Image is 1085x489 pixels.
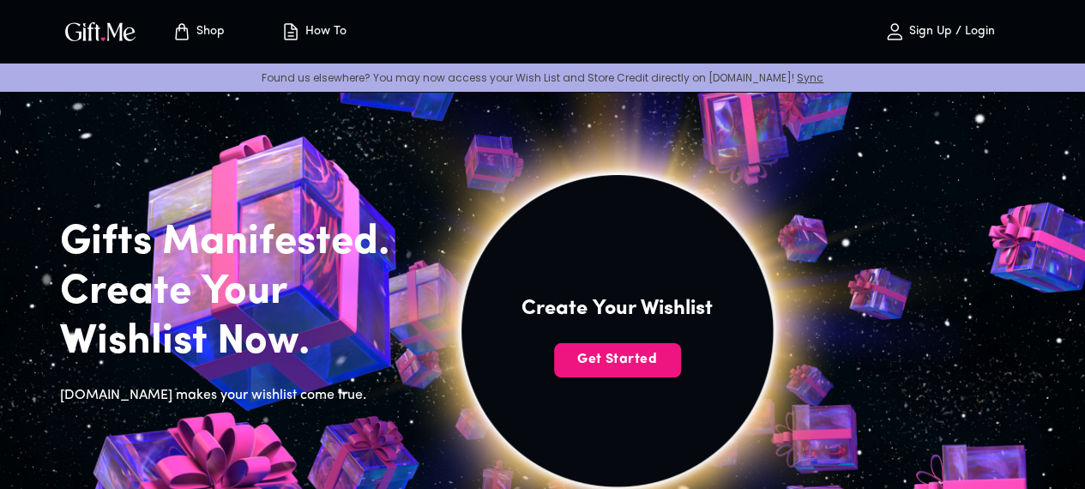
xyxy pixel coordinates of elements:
p: Sign Up / Login [905,25,995,39]
button: Store page [151,4,245,59]
p: How To [301,25,347,39]
p: Found us elsewhere? You may now access your Wish List and Store Credit directly on [DOMAIN_NAME]! [14,70,1071,85]
h6: [DOMAIN_NAME] makes your wishlist come true. [60,384,417,407]
h2: Gifts Manifested. [60,218,417,268]
a: Sync [797,70,823,85]
h2: Create Your [60,268,417,317]
h2: Wishlist Now. [60,317,417,367]
img: how-to.svg [280,21,301,42]
img: GiftMe Logo [62,19,139,44]
button: How To [266,4,360,59]
h4: Create Your Wishlist [521,295,713,323]
button: Get Started [554,343,681,377]
button: GiftMe Logo [60,21,141,42]
span: Get Started [554,350,681,369]
p: Shop [192,25,225,39]
button: Sign Up / Login [853,4,1025,59]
